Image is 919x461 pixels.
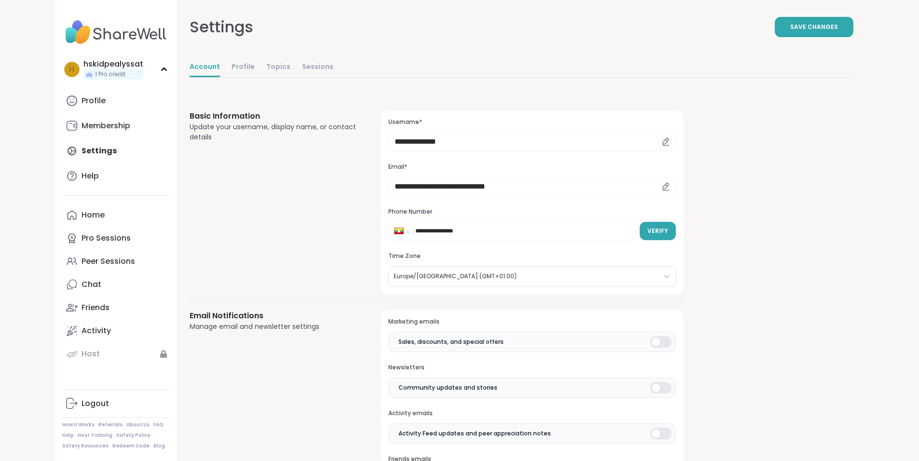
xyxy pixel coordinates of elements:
div: Activity [82,325,111,336]
a: Safety Resources [62,443,109,449]
h3: Email Notifications [190,310,358,322]
span: h [69,63,74,76]
div: Settings [190,15,253,39]
span: Verify [647,227,668,235]
a: Account [190,58,220,77]
span: Sales, discounts, and special offers [398,338,504,346]
a: Pro Sessions [62,227,170,250]
a: Friends [62,296,170,319]
h3: Time Zone [388,252,675,260]
a: Redeem Code [112,443,150,449]
div: Profile [82,95,106,106]
a: Blog [153,443,165,449]
div: Help [82,171,99,181]
a: Profile [62,89,170,112]
div: Update your username, display name, or contact details [190,122,358,142]
a: Safety Policy [116,432,151,439]
div: Friends [82,302,110,313]
span: 1 Pro credit [95,70,125,79]
a: About Us [126,421,150,428]
h3: Phone Number [388,208,675,216]
a: Host [62,342,170,366]
a: How It Works [62,421,95,428]
div: Host [82,349,100,359]
a: Topics [266,58,290,77]
span: Community updates and stories [398,383,497,392]
h3: Username* [388,118,675,126]
div: Pro Sessions [82,233,131,244]
a: Profile [232,58,255,77]
div: hskidpealyssat [83,59,143,69]
a: Peer Sessions [62,250,170,273]
a: FAQ [153,421,164,428]
h3: Email* [388,163,675,171]
div: Manage email and newsletter settings [190,322,358,332]
h3: Newsletters [388,364,675,372]
a: Sessions [302,58,333,77]
h3: Marketing emails [388,318,675,326]
div: Peer Sessions [82,256,135,267]
div: Logout [82,398,109,409]
h3: Activity emails [388,409,675,418]
a: Activity [62,319,170,342]
span: Activity Feed updates and peer appreciation notes [398,429,551,438]
a: Home [62,203,170,227]
a: Help [62,432,74,439]
button: Save Changes [775,17,853,37]
h3: Basic Information [190,110,358,122]
div: Chat [82,279,101,290]
a: Host Training [78,432,112,439]
img: ShareWell Nav Logo [62,15,170,49]
a: Referrals [98,421,123,428]
div: Membership [82,121,130,131]
span: Save Changes [790,23,838,31]
a: Membership [62,114,170,137]
a: Chat [62,273,170,296]
div: Home [82,210,105,220]
button: Verify [640,222,676,240]
a: Help [62,164,170,188]
a: Logout [62,392,170,415]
